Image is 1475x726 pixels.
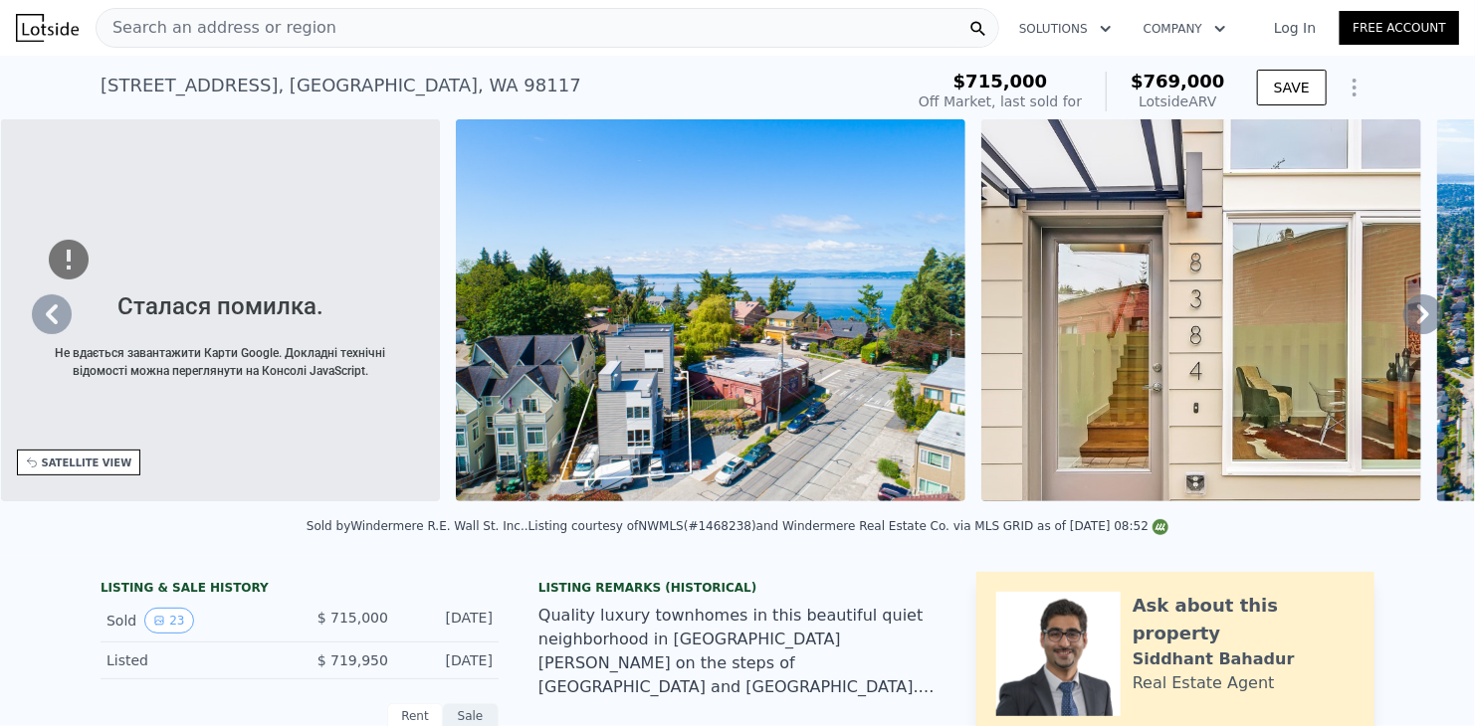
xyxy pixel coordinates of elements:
a: Log In [1250,18,1340,38]
button: SAVE [1257,70,1327,105]
div: Lotside ARV [1131,91,1225,111]
img: Lotside [16,14,79,42]
button: View historical data [144,608,193,634]
div: SATELLITE VIEW [42,455,132,470]
button: Solutions [1003,11,1128,47]
div: Siddhant Bahadur [1133,647,1295,671]
button: Company [1128,11,1242,47]
div: Sold [106,608,284,634]
div: Listed [106,650,284,670]
div: Listing Remarks (Historical) [538,580,937,596]
span: $715,000 [953,71,1048,91]
a: Free Account [1340,11,1459,45]
div: [STREET_ADDRESS] , [GEOGRAPHIC_DATA] , WA 98117 [101,72,581,99]
div: [DATE] [404,608,493,634]
span: Search an address or region [97,16,336,40]
img: Sale: 117589830 Parcel: 97928128 [981,119,1421,501]
div: Sold by Windermere R.E. Wall St. Inc. . [307,519,528,533]
div: LISTING & SALE HISTORY [101,580,499,600]
div: [DATE] [404,650,493,670]
div: Ask about this property [1133,592,1355,647]
div: Не вдається завантажити Карти Google. Докладні технічні відомості можна переглянути на Консолі Ja... [50,344,391,380]
img: Sale: 117589830 Parcel: 97928128 [456,119,965,501]
div: Сталася помилка. [50,288,391,324]
img: NWMLS Logo [1153,519,1168,535]
span: $ 719,950 [317,652,388,668]
div: Listing courtesy of NWMLS (#1468238) and Windermere Real Estate Co. via MLS GRID as of [DATE] 08:52 [528,519,1168,533]
span: $ 715,000 [317,610,388,626]
div: Quality luxury townhomes in this beautiful quiet neighborhood in [GEOGRAPHIC_DATA][PERSON_NAME] o... [538,604,937,699]
div: Off Market, last sold for [919,91,1082,111]
div: Real Estate Agent [1133,671,1275,695]
span: $769,000 [1131,71,1225,91]
button: Show Options [1335,68,1374,107]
